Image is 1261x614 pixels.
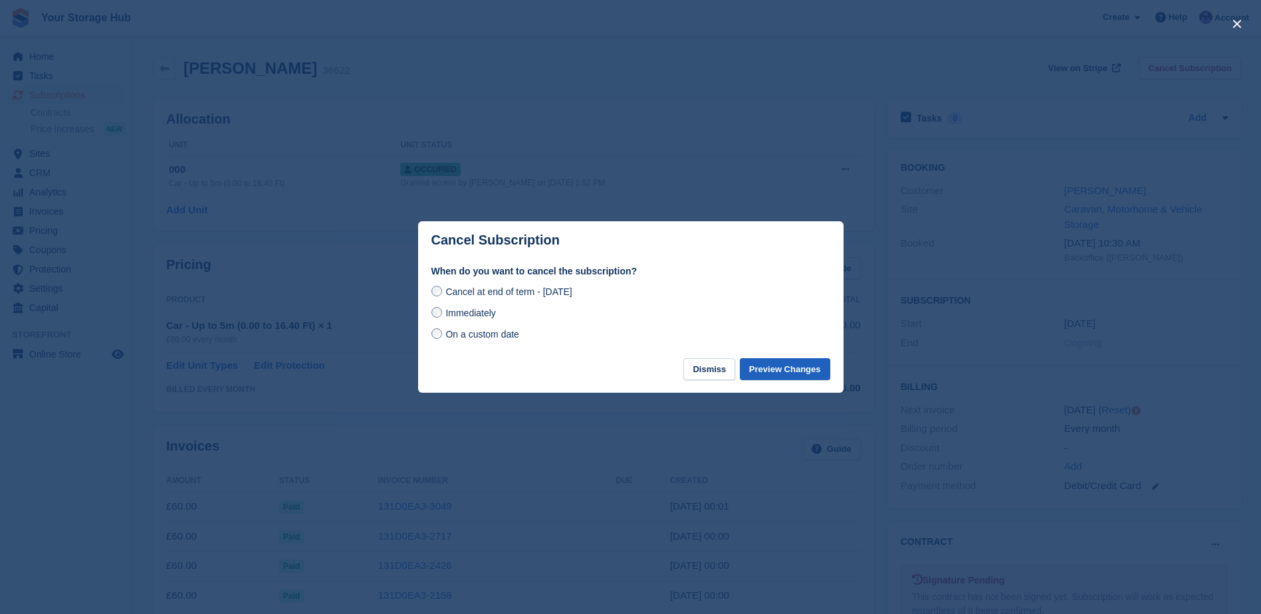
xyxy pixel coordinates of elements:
span: On a custom date [445,329,519,340]
input: Immediately [431,307,442,318]
input: Cancel at end of term - [DATE] [431,286,442,296]
input: On a custom date [431,328,442,339]
button: close [1226,13,1248,35]
button: Dismiss [683,358,735,380]
span: Cancel at end of term - [DATE] [445,286,572,297]
span: Immediately [445,308,495,318]
p: Cancel Subscription [431,233,560,248]
label: When do you want to cancel the subscription? [431,264,830,278]
button: Preview Changes [740,358,830,380]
